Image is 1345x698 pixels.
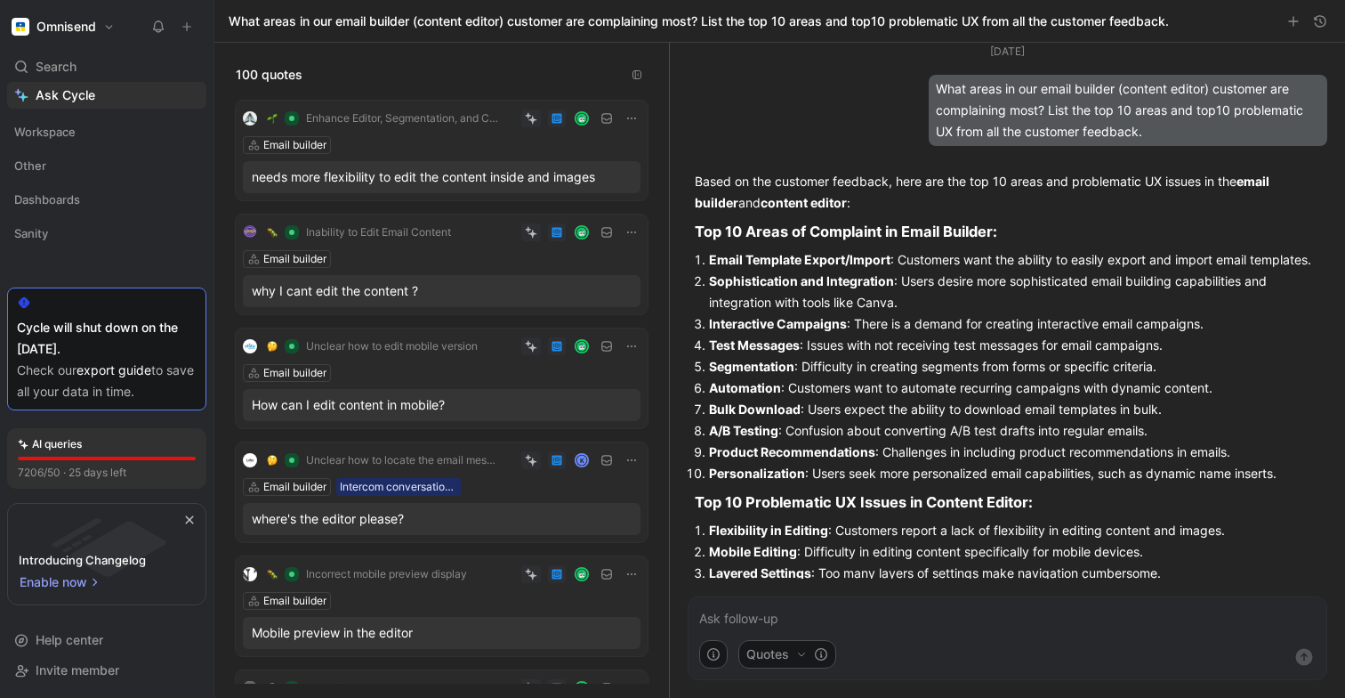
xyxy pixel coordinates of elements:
[709,466,805,481] strong: Personalization
[267,113,278,124] img: 🌱
[243,225,257,239] img: logo
[36,56,77,77] span: Search
[695,221,1320,242] h3: Top 10 Areas of Complaint in Email Builder:
[7,186,206,218] div: Dashboards
[263,592,326,610] div: Email builder
[709,544,797,559] strong: Mobile Editing
[7,118,206,145] div: Workspace
[709,380,781,395] strong: Automation
[243,681,257,695] div: C
[709,565,811,580] strong: Layered Settings
[14,123,76,141] span: Workspace
[14,191,80,208] span: Dashboards
[695,491,1320,513] h3: Top 10 Problematic UX Issues in Content Editor:
[695,171,1320,214] p: Based on the customer feedback, here are the top 10 areas and problematic UX issues in the and :
[19,571,102,594] button: Enable now
[709,335,1320,356] li: : Issues with not receiving test messages for email campaigns.
[709,523,828,538] strong: Flexibility in Editing
[18,464,126,482] div: 7206/50 · 25 days left
[261,336,484,357] button: 🤔Unclear how to edit mobile version
[14,224,48,242] span: Sanity
[709,563,1320,584] li: : Too many layers of settings make navigation cumbersome.
[36,85,95,106] span: Ask Cycle
[263,250,326,268] div: Email builder
[7,657,206,684] div: Invite member
[709,442,1320,463] li: : Challenges in including product recommendations in emails.
[709,356,1320,377] li: : Difficulty in creating segments from forms or specific criteria.
[36,632,103,647] span: Help center
[243,453,257,467] img: logo
[306,567,467,581] span: Incorrect mobile preview display
[12,18,29,36] img: Omnisend
[261,108,505,129] button: 🌱Enhance Editor, Segmentation, and Campaign Organization Options
[7,627,206,653] div: Help center
[263,364,326,382] div: Email builder
[18,435,82,453] div: AI queries
[261,564,473,585] button: 🐛Incorrect mobile preview display
[243,339,257,353] img: logo
[576,683,588,694] img: avatar
[252,394,632,416] div: How can I edit content in mobile?
[709,423,778,438] strong: A/B Testing
[7,152,206,179] div: Other
[576,227,588,239] img: avatar
[709,402,801,417] strong: Bulk Download
[576,455,588,467] div: K
[709,316,847,331] strong: Interactive Campaigns
[7,186,206,213] div: Dashboards
[306,453,499,467] span: Unclear how to locate the email message editor
[306,681,499,695] span: Lack of awareness about Dynamic Preview feature
[267,569,278,580] img: 🐛
[252,166,632,188] div: needs more flexibility to edit the content inside and images
[709,444,875,459] strong: Product Recommendations
[990,43,1025,61] div: [DATE]
[263,136,326,154] div: Email builder
[36,19,96,35] h1: Omnisend
[36,662,119,678] span: Invite member
[267,227,278,238] img: 🐛
[709,520,1320,541] li: : Customers report a lack of flexibility in editing content and images.
[306,225,451,239] span: Inability to Edit Email Content
[7,220,206,247] div: Sanity
[709,463,1320,484] li: : Users seek more personalized email capabilities, such as dynamic name inserts.
[7,14,119,39] button: OmnisendOmnisend
[20,572,89,593] span: Enable now
[709,337,800,353] strong: Test Messages
[229,12,1169,30] h1: What areas in our email builder (content editor) customer are complaining most? List the top 10 a...
[576,569,588,580] img: avatar
[243,111,257,126] img: logo
[340,478,457,496] div: Intercom conversation list between 25_05_12-05_25 paying brands 250526 - conversation data [PHONE...
[7,82,206,109] a: Ask Cycle
[17,317,197,360] div: Cycle will shut down on the [DATE].
[77,362,151,377] a: export guide
[7,53,206,80] div: Search
[261,222,457,243] button: 🐛Inability to Edit Email Content
[576,113,588,125] img: avatar
[252,508,632,530] div: where's the editor please?
[709,271,1320,313] li: : Users desire more sophisticated email building capabilities and integration with tools like Canva.
[7,152,206,184] div: Other
[709,420,1320,442] li: : Confusion about converting A/B test drafts into regular emails.
[19,549,146,571] div: Introducing Changelog
[236,64,302,85] span: 100 quotes
[306,111,499,126] span: Enhance Editor, Segmentation, and Campaign Organization Options
[306,339,478,353] span: Unclear how to edit mobile version
[261,450,505,471] button: 🤔Unclear how to locate the email message editor
[709,273,894,288] strong: Sophistication and Integration
[576,341,588,353] img: avatar
[267,341,278,352] img: 🤔
[252,280,632,302] div: why I cant edit the content ?
[267,683,278,694] img: 🤔
[243,567,257,581] img: logo
[709,377,1320,399] li: : Customers want to automate recurring campaigns with dynamic content.
[761,195,847,210] strong: content editor
[14,157,46,174] span: Other
[263,478,326,496] div: Email builder
[267,455,278,466] img: 🤔
[929,75,1327,146] div: What areas in our email builder (content editor) customer are complaining most? List the top 10 a...
[17,360,197,402] div: Check our to save all your data in time.
[23,504,190,595] img: bg-BLZuj68n.svg
[709,249,1320,271] li: : Customers want the ability to easily export and import email templates.
[709,541,1320,563] li: : Difficulty in editing content specifically for mobile devices.
[709,313,1320,335] li: : There is a demand for creating interactive email campaigns.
